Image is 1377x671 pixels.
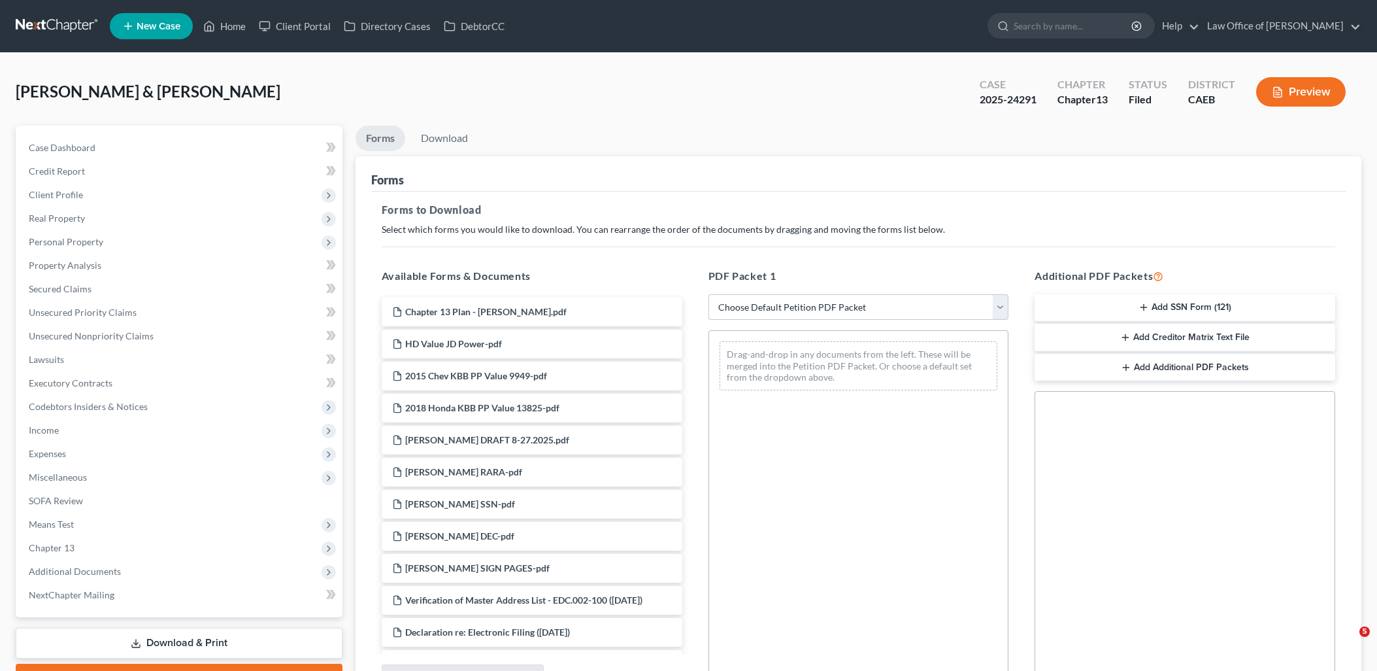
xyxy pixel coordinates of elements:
[29,377,112,388] span: Executory Contracts
[29,330,154,341] span: Unsecured Nonpriority Claims
[29,165,85,177] span: Credit Report
[708,268,1009,284] h5: PDF Packet 1
[18,324,342,348] a: Unsecured Nonpriority Claims
[29,142,95,153] span: Case Dashboard
[1155,14,1199,38] a: Help
[405,562,550,574] span: [PERSON_NAME] SIGN PAGES-pdf
[1188,92,1235,107] div: CAEB
[405,338,502,349] span: HD Value JD Power-pdf
[980,92,1037,107] div: 2025-24291
[29,424,59,436] span: Income
[382,202,1335,218] h5: Forms to Download
[356,126,405,151] a: Forms
[18,348,342,371] a: Lawsuits
[1057,77,1108,92] div: Chapter
[337,14,437,38] a: Directory Cases
[29,589,114,600] span: NextChapter Mailing
[405,498,515,509] span: [PERSON_NAME] SSN-pdf
[1129,77,1167,92] div: Status
[1035,268,1335,284] h5: Additional PDF Packets
[29,495,83,506] span: SOFA Review
[1359,627,1370,637] span: 5
[29,401,148,412] span: Codebtors Insiders & Notices
[16,82,280,101] span: [PERSON_NAME] & [PERSON_NAME]
[405,434,569,445] span: [PERSON_NAME] DRAFT 8-27.2025.pdf
[252,14,337,38] a: Client Portal
[18,277,342,301] a: Secured Claims
[29,354,64,365] span: Lawsuits
[29,519,74,530] span: Means Test
[18,160,342,183] a: Credit Report
[980,77,1037,92] div: Case
[1188,77,1235,92] div: District
[405,594,642,606] span: Verification of Master Address List - EDC.002-100 ([DATE])
[29,213,85,224] span: Real Property
[18,583,342,607] a: NextChapter Mailing
[1035,324,1335,351] button: Add Creditor Matrix Text File
[18,301,342,324] a: Unsecured Priority Claims
[1096,93,1108,105] span: 13
[1256,77,1346,107] button: Preview
[29,566,121,577] span: Additional Documents
[18,136,342,160] a: Case Dashboard
[1014,14,1133,38] input: Search by name...
[405,306,567,317] span: Chapter 13 Plan - [PERSON_NAME].pdf
[16,628,342,659] a: Download & Print
[410,126,478,151] a: Download
[197,14,252,38] a: Home
[405,627,570,638] span: Declaration re: Electronic Filing ([DATE])
[29,236,103,247] span: Personal Property
[29,189,83,200] span: Client Profile
[1129,92,1167,107] div: Filed
[29,448,66,459] span: Expenses
[1333,627,1364,658] iframe: Intercom live chat
[18,489,342,513] a: SOFA Review
[1035,294,1335,322] button: Add SSN Form (121)
[437,14,511,38] a: DebtorCC
[1035,354,1335,381] button: Add Additional PDF Packets
[29,542,75,553] span: Chapter 13
[18,371,342,395] a: Executory Contracts
[720,341,998,390] div: Drag-and-drop in any documents from the left. These will be merged into the Petition PDF Packet. ...
[29,283,91,294] span: Secured Claims
[405,466,522,477] span: [PERSON_NAME] RARA-pdf
[29,260,101,271] span: Property Analysis
[405,530,514,542] span: [PERSON_NAME] DEC-pdf
[382,223,1335,236] p: Select which forms you would like to download. You can rearrange the order of the documents by dr...
[29,472,87,483] span: Miscellaneous
[405,402,559,413] span: 2018 Honda KBB PP Value 13825-pdf
[371,172,404,188] div: Forms
[29,307,137,318] span: Unsecured Priority Claims
[1201,14,1361,38] a: Law Office of [PERSON_NAME]
[1057,92,1108,107] div: Chapter
[137,22,180,31] span: New Case
[18,254,342,277] a: Property Analysis
[405,370,547,381] span: 2015 Chev KBB PP Value 9949-pdf
[382,268,682,284] h5: Available Forms & Documents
